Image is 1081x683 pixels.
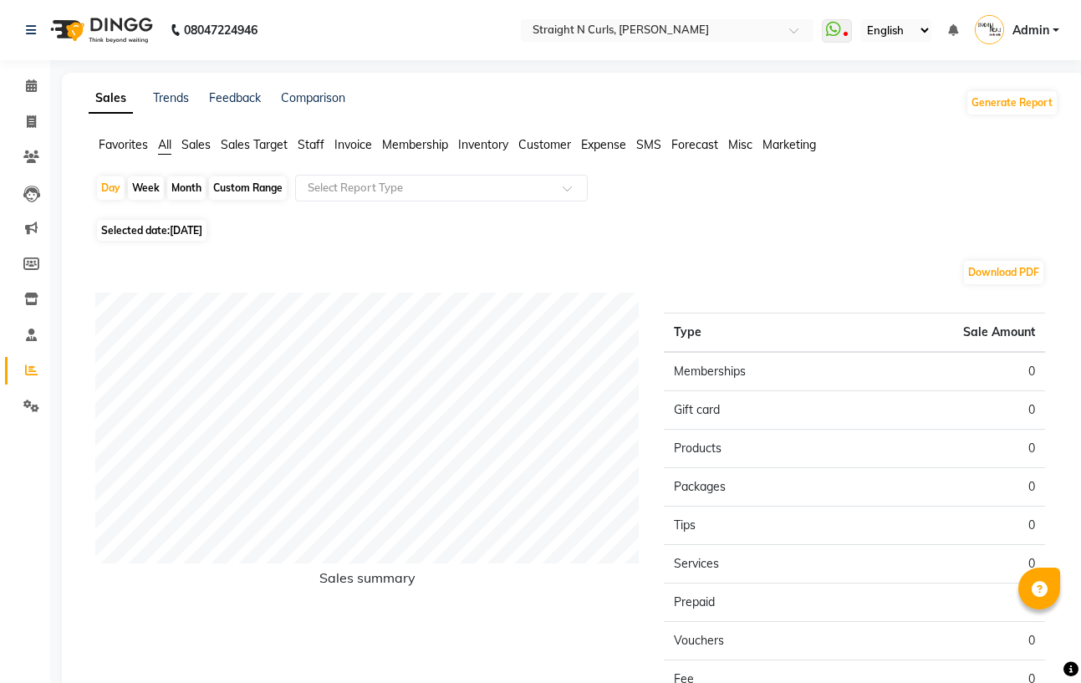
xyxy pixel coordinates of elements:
span: Inventory [458,137,508,152]
button: Generate Report [967,91,1057,115]
td: Prepaid [664,584,854,622]
span: Favorites [99,137,148,152]
b: 08047224946 [184,7,258,54]
span: Invoice [334,137,372,152]
td: Products [664,430,854,468]
span: Staff [298,137,324,152]
span: All [158,137,171,152]
td: 0 [854,430,1045,468]
span: Customer [518,137,571,152]
button: Download PDF [964,261,1043,284]
a: Trends [153,90,189,105]
div: Month [167,176,206,200]
span: Membership [382,137,448,152]
img: Admin [975,15,1004,44]
th: Type [664,313,854,353]
div: Day [97,176,125,200]
img: logo [43,7,157,54]
span: Selected date: [97,220,207,241]
span: [DATE] [170,224,202,237]
span: Admin [1012,22,1049,39]
th: Sale Amount [854,313,1045,353]
div: Custom Range [209,176,287,200]
td: 0 [854,622,1045,660]
span: Forecast [671,137,718,152]
a: Feedback [209,90,261,105]
a: Sales [89,84,133,114]
td: 0 [854,468,1045,507]
span: Sales Target [221,137,288,152]
span: Expense [581,137,626,152]
td: 0 [854,584,1045,622]
div: Week [128,176,164,200]
span: Misc [728,137,752,152]
td: 0 [854,507,1045,545]
span: SMS [636,137,661,152]
span: Marketing [762,137,816,152]
td: 0 [854,352,1045,391]
td: Packages [664,468,854,507]
td: Gift card [664,391,854,430]
td: Vouchers [664,622,854,660]
td: Services [664,545,854,584]
td: 0 [854,391,1045,430]
h6: Sales summary [95,570,639,593]
span: Sales [181,137,211,152]
td: Memberships [664,352,854,391]
td: Tips [664,507,854,545]
td: 0 [854,545,1045,584]
a: Comparison [281,90,345,105]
